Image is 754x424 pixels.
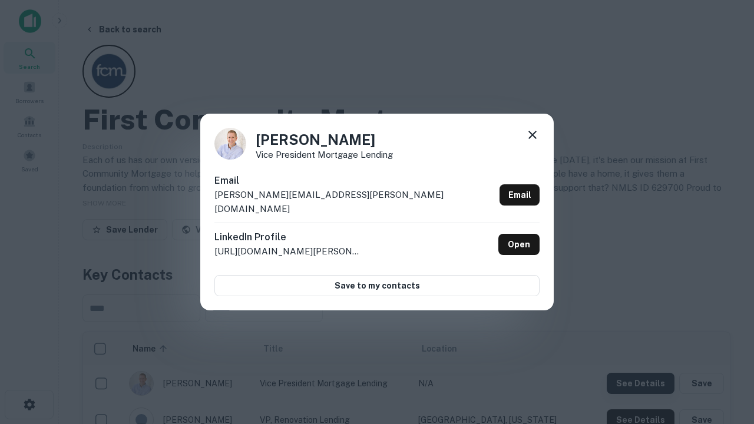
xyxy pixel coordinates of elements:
a: Email [500,184,540,206]
button: Save to my contacts [214,275,540,296]
h4: [PERSON_NAME] [256,129,393,150]
h6: LinkedIn Profile [214,230,362,244]
a: Open [498,234,540,255]
img: 1520878720083 [214,128,246,160]
p: [URL][DOMAIN_NAME][PERSON_NAME] [214,244,362,259]
h6: Email [214,174,495,188]
p: [PERSON_NAME][EMAIL_ADDRESS][PERSON_NAME][DOMAIN_NAME] [214,188,495,216]
p: Vice President Mortgage Lending [256,150,393,159]
iframe: Chat Widget [695,292,754,349]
